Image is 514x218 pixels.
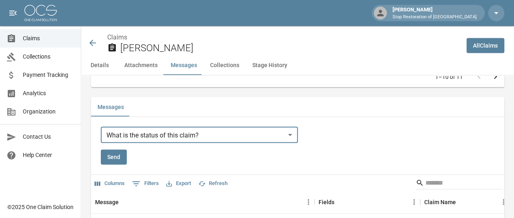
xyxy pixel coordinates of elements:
button: Sort [456,196,467,208]
button: Sort [119,196,130,208]
button: Export [164,177,193,190]
button: Stage History [246,56,294,75]
span: Help Center [23,151,74,159]
button: Messages [164,56,204,75]
button: Show filters [130,177,161,190]
div: © 2025 One Claim Solution [7,203,74,211]
div: Claim Name [420,191,510,214]
span: Claims [23,34,74,43]
img: ocs-logo-white-transparent.png [24,5,57,21]
div: Search [416,177,503,191]
a: Claims [107,33,127,41]
span: Payment Tracking [23,71,74,79]
span: Collections [23,52,74,61]
button: Menu [302,196,314,208]
a: AllClaims [466,38,504,53]
button: Messages [91,97,130,117]
p: 1–10 of 11 [435,73,463,81]
button: Menu [408,196,420,208]
button: Refresh [196,177,230,190]
button: Go to next page [487,69,503,85]
h2: [PERSON_NAME] [120,42,460,54]
button: Menu [497,196,510,208]
button: Select columns [93,177,127,190]
button: Attachments [118,56,164,75]
div: [PERSON_NAME] [389,6,480,20]
button: Send [101,150,127,165]
button: Details [81,56,118,75]
div: anchor tabs [81,56,514,75]
span: Contact Us [23,133,74,141]
span: Analytics [23,89,74,98]
div: Fields [314,191,420,214]
div: What is the status of this claim? [101,127,298,143]
button: Sort [334,196,346,208]
div: Fields [319,191,334,214]
button: Collections [204,56,246,75]
div: Message [95,191,119,214]
div: Message [91,191,314,214]
div: related-list tabs [91,97,504,117]
p: Stop Restoration of [GEOGRAPHIC_DATA] [393,14,477,21]
button: open drawer [5,5,21,21]
div: Claim Name [424,191,456,214]
nav: breadcrumb [107,33,460,42]
span: Organization [23,107,74,116]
